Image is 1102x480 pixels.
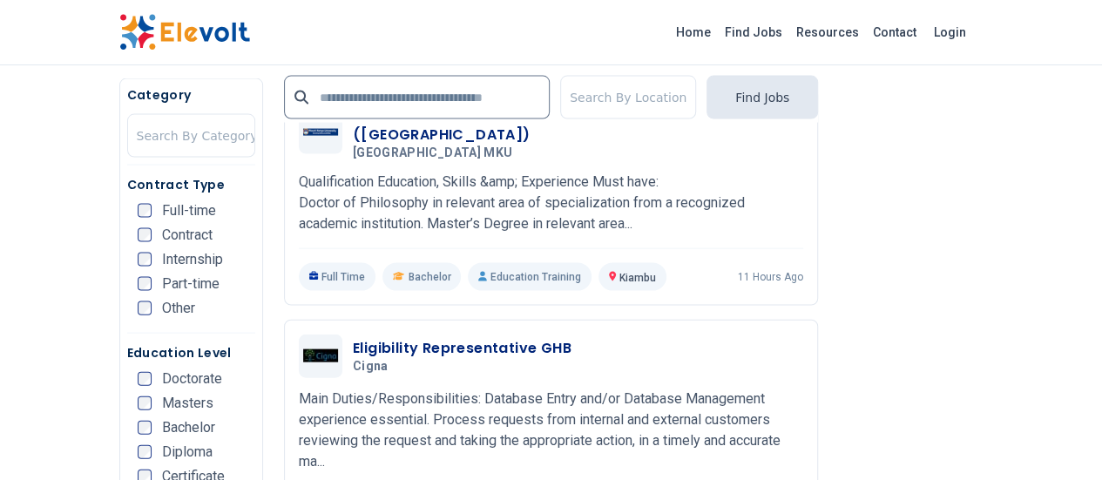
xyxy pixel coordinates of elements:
h5: Education Level [127,344,255,362]
p: Education Training [468,263,591,291]
input: Internship [138,253,152,267]
iframe: Chat Widget [1015,396,1102,480]
span: Diploma [162,445,213,459]
span: Masters [162,396,213,410]
input: Bachelor [138,421,152,435]
img: Cigna [303,349,338,362]
img: Mount Kenya University MKU [303,129,338,136]
span: Internship [162,253,223,267]
p: Qualification Education, Skills &amp; Experience Must have: Doctor of Philosophy in relevant area... [299,172,803,234]
span: Full-time [162,204,216,218]
h5: Category [127,86,255,104]
span: Doctorate [162,372,222,386]
span: [GEOGRAPHIC_DATA] MKU [353,145,512,161]
p: Full Time [299,263,376,291]
a: Resources [789,18,866,46]
input: Full-time [138,204,152,218]
input: Other [138,301,152,315]
a: Find Jobs [718,18,789,46]
p: Main Duties/Responsibilities: Database Entry and/or Database Management experience essential. Pro... [299,389,803,472]
span: Cigna [353,359,389,375]
a: Login [923,15,977,50]
span: Bachelor [408,270,450,284]
span: Other [162,301,195,315]
h3: Eligibility Representative GHB [353,338,571,359]
span: Bachelor [162,421,215,435]
a: Mount Kenya University MKULecturers School Of Education Three Positions ([GEOGRAPHIC_DATA])[GEOGR... [299,104,803,291]
button: Find Jobs [706,76,818,119]
a: Contact [866,18,923,46]
input: Doctorate [138,372,152,386]
h3: Lecturers School Of Education Three Positions ([GEOGRAPHIC_DATA]) [353,104,803,145]
input: Part-time [138,277,152,291]
span: Part-time [162,277,220,291]
input: Diploma [138,445,152,459]
input: Masters [138,396,152,410]
span: Kiambu [619,272,656,284]
span: Contract [162,228,213,242]
p: 11 hours ago [738,270,803,284]
h5: Contract Type [127,176,255,193]
img: Elevolt [119,14,250,51]
a: Home [669,18,718,46]
input: Contract [138,228,152,242]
